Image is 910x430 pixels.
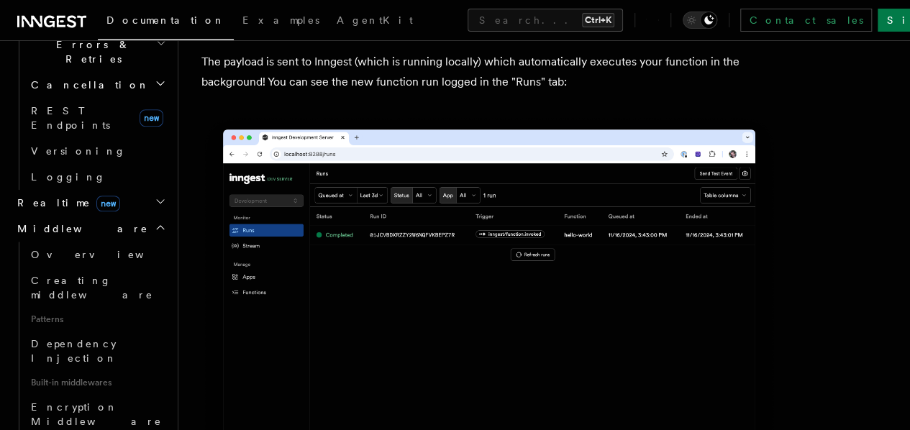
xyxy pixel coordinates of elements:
[740,9,872,32] a: Contact sales
[201,52,777,92] p: The payload is sent to Inngest (which is running locally) which automatically executes your funct...
[683,12,717,29] button: Toggle dark mode
[12,216,169,242] button: Middleware
[582,13,614,27] kbd: Ctrl+K
[31,401,162,427] span: Encryption Middleware
[25,138,169,164] a: Versioning
[31,275,153,301] span: Creating middleware
[25,371,169,394] span: Built-in middlewares
[31,249,179,260] span: Overview
[25,37,156,66] span: Errors & Retries
[12,190,169,216] button: Realtimenew
[25,331,169,371] a: Dependency Injection
[25,78,150,92] span: Cancellation
[12,196,120,210] span: Realtime
[96,196,120,211] span: new
[31,171,106,183] span: Logging
[25,267,169,308] a: Creating middleware
[31,145,126,157] span: Versioning
[31,338,117,364] span: Dependency Injection
[234,4,328,39] a: Examples
[98,4,234,40] a: Documentation
[140,109,163,127] span: new
[25,308,169,331] span: Patterns
[25,98,169,138] a: REST Endpointsnew
[25,72,169,98] button: Cancellation
[337,14,413,26] span: AgentKit
[468,9,623,32] button: Search...Ctrl+K
[12,221,148,236] span: Middleware
[242,14,319,26] span: Examples
[25,164,169,190] a: Logging
[31,105,110,131] span: REST Endpoints
[25,32,169,72] button: Errors & Retries
[328,4,422,39] a: AgentKit
[106,14,225,26] span: Documentation
[25,242,169,267] a: Overview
